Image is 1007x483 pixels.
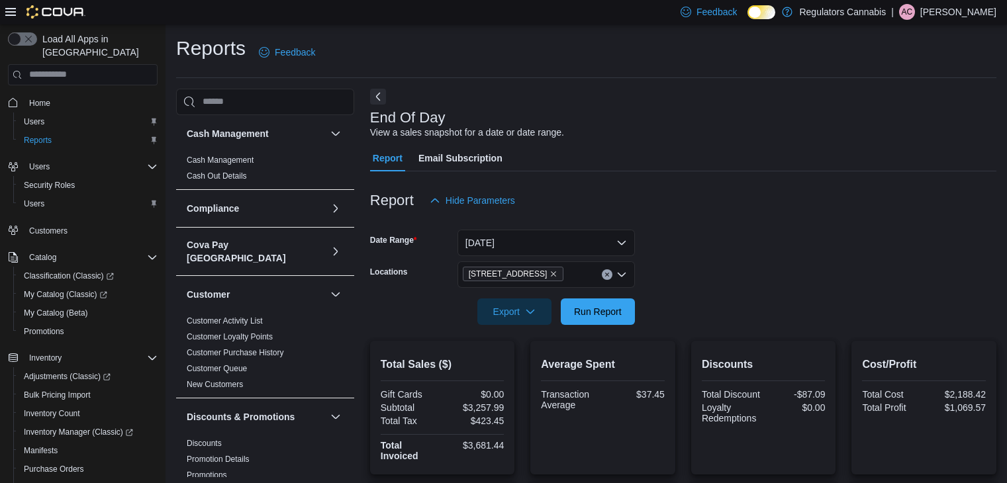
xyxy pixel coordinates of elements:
a: Users [19,196,50,212]
div: Total Cost [862,389,921,400]
strong: Total Invoiced [381,440,418,461]
span: My Catalog (Classic) [19,286,158,302]
span: Feedback [696,5,737,19]
p: | [891,4,894,20]
span: My Catalog (Beta) [19,305,158,321]
span: Home [29,98,50,109]
a: Security Roles [19,177,80,193]
button: Next [370,89,386,105]
a: Cash Out Details [187,171,247,181]
span: Inventory [29,353,62,363]
span: Customer Purchase History [187,347,284,358]
label: Date Range [370,235,417,245]
span: Feedback [275,46,315,59]
span: Security Roles [24,180,75,191]
button: Compliance [328,200,344,216]
button: Promotions [13,322,163,341]
a: My Catalog (Classic) [19,286,113,302]
h3: Compliance [187,202,239,215]
span: My Catalog (Beta) [24,308,88,318]
button: Users [13,195,163,213]
a: Promotions [187,470,227,480]
div: -$87.09 [766,389,825,400]
a: My Catalog (Classic) [13,285,163,304]
a: Discounts [187,439,222,448]
a: Bulk Pricing Import [19,387,96,403]
div: Gift Cards [381,389,440,400]
span: Manifests [19,443,158,459]
button: Cova Pay [GEOGRAPHIC_DATA] [328,243,344,259]
h3: End Of Day [370,110,446,126]
a: Purchase Orders [19,461,89,477]
a: Inventory Manager (Classic) [13,423,163,441]
a: Classification (Classic) [13,267,163,285]
button: Open list of options [616,269,627,280]
h2: Average Spent [541,357,665,373]
span: Customer Queue [187,363,247,374]
a: Adjustments (Classic) [19,369,116,384]
span: Promotions [24,326,64,337]
span: Users [24,198,44,209]
span: Customers [24,222,158,239]
span: Promotion Details [187,454,250,464]
label: Locations [370,267,408,277]
a: My Catalog (Beta) [19,305,93,321]
a: Feedback [254,39,320,66]
span: Bulk Pricing Import [24,390,91,400]
button: Remove 8486 Wyandotte St E from selection in this group [550,270,557,278]
span: Purchase Orders [19,461,158,477]
div: $2,188.42 [927,389,986,400]
button: Inventory [3,349,163,367]
h2: Discounts [702,357,826,373]
a: Inventory Count [19,406,85,421]
button: Export [477,298,551,325]
span: Adjustments (Classic) [24,371,111,382]
button: Purchase Orders [13,460,163,478]
a: Customer Loyalty Points [187,332,273,341]
button: Security Roles [13,176,163,195]
span: Users [19,114,158,130]
h2: Total Sales ($) [381,357,504,373]
span: Inventory Manager (Classic) [24,427,133,437]
a: Cash Management [187,155,254,165]
span: Home [24,95,158,111]
button: Clear input [602,269,612,280]
button: Catalog [24,249,62,265]
span: Users [19,196,158,212]
button: Inventory [24,350,67,366]
button: Customer [328,286,344,302]
span: Cash Management [187,155,254,165]
span: Inventory Count [19,406,158,421]
div: $37.45 [606,389,665,400]
span: Customers [29,226,68,236]
span: Catalog [24,249,158,265]
span: Email Subscription [418,145,503,171]
span: Promotions [19,324,158,339]
button: Cova Pay [GEOGRAPHIC_DATA] [187,238,325,265]
span: 8486 Wyandotte St E [463,267,564,281]
a: Inventory Manager (Classic) [19,424,138,440]
p: [PERSON_NAME] [920,4,996,20]
div: $3,257.99 [445,402,504,413]
span: Hide Parameters [446,194,515,207]
span: Customer Activity List [187,316,263,326]
span: Inventory Count [24,408,80,419]
button: Hide Parameters [424,187,520,214]
div: Total Profit [862,402,921,413]
button: Cash Management [187,127,325,140]
span: My Catalog (Classic) [24,289,107,300]
button: Users [3,157,163,176]
span: Reports [24,135,52,146]
h3: Report [370,193,414,208]
span: [STREET_ADDRESS] [469,267,548,281]
button: Inventory Count [13,404,163,423]
span: Manifests [24,445,58,456]
div: Total Discount [702,389,761,400]
div: $3,681.44 [445,440,504,451]
h1: Reports [176,35,246,62]
button: Manifests [13,441,163,460]
span: Classification (Classic) [24,271,114,281]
